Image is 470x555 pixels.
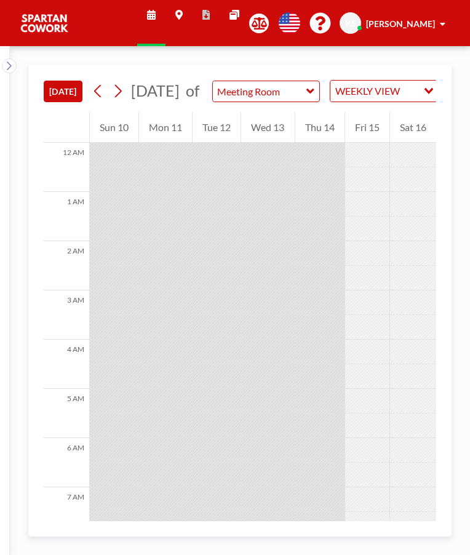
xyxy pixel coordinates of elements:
div: Tue 12 [193,112,241,143]
span: KS [345,18,356,29]
div: 6 AM [44,438,89,487]
div: 12 AM [44,143,89,192]
div: Sat 16 [390,112,436,143]
div: Thu 14 [295,112,345,143]
span: [PERSON_NAME] [366,18,435,29]
button: [DATE] [44,81,82,102]
div: 2 AM [44,241,89,290]
div: 4 AM [44,340,89,389]
img: organization-logo [20,11,69,36]
span: of [186,81,199,100]
div: 5 AM [44,389,89,438]
div: Sun 10 [90,112,138,143]
div: 1 AM [44,192,89,241]
div: Wed 13 [241,112,294,143]
div: Mon 11 [139,112,192,143]
input: Meeting Room [213,81,307,102]
span: WEEKLY VIEW [333,83,402,99]
div: 7 AM [44,487,89,537]
span: [DATE] [131,81,180,100]
div: Search for option [330,81,437,102]
input: Search for option [404,83,416,99]
div: Fri 15 [345,112,389,143]
div: 3 AM [44,290,89,340]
